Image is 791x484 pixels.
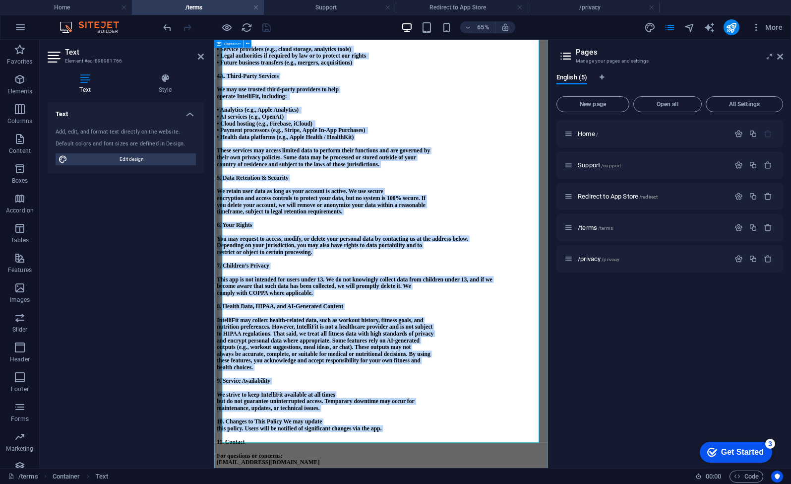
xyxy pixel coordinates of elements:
[11,415,29,423] p: Forms
[4,405,198,415] strong: 8. Health Data, HIPAA, and AI-Generated Content
[575,193,730,200] div: Redirect to App Store/redirect
[578,255,619,263] span: Click to open page
[556,96,629,112] button: New page
[48,73,126,94] h4: Text
[11,385,29,393] p: Footer
[56,140,196,148] div: Default colors and font sizes are defined in Design.
[4,9,213,19] strong: • Service providers (e.g., cloud storage, analytics tools)
[747,19,787,35] button: More
[556,71,587,85] span: English (5)
[221,21,233,33] button: Click here to leave preview mode and continue editing
[475,21,491,33] h6: 65%
[396,2,528,13] h4: Redirect to App Store
[4,176,311,186] strong: their own privacy policies. Some data may be processed or stored outside of your
[578,224,613,231] span: Click to open page
[4,82,114,92] strong: operate IntelliFit, including:
[684,22,695,33] i: Navigator
[4,228,260,238] strong: We retain user data as long as your account is active. We use secure
[578,130,598,138] span: Click to open page
[734,130,743,138] div: Settings
[749,223,757,232] div: Duplicate
[764,130,772,138] div: The startpage cannot be deleted
[224,42,241,46] span: Container
[4,301,391,311] strong: You may request to access, modify, or delete your personal data by contacting us at the address b...
[4,30,162,40] strong: • Future business transfers (e.g., mergers,
[460,21,495,33] button: 65%
[4,468,303,478] strong: outputs (e.g., workout suggestions, meal ideas, or chat). These outputs may not
[56,128,196,137] div: Add, edit, and format text directly on the website.
[6,207,34,214] p: Accordion
[734,161,743,169] div: Settings
[528,2,660,13] h4: /privacy
[749,161,757,169] div: Duplicate
[751,22,783,32] span: More
[8,266,32,274] p: Features
[734,255,743,263] div: Settings
[48,102,204,120] h4: Text
[734,192,743,201] div: Settings
[602,257,619,262] span: /privacy
[601,163,621,168] span: /support
[734,471,759,483] span: Code
[4,259,197,269] strong: timeframe, subject to legal retention requirements.
[704,22,715,33] i: AI Writer
[65,48,204,57] h2: Text
[53,471,108,483] nav: breadcrumb
[695,471,722,483] h6: Session time
[724,19,739,35] button: publish
[12,177,28,185] p: Boxes
[576,48,783,57] h2: Pages
[501,23,510,32] i: On resize automatically adjust zoom level to fit chosen device.
[4,71,191,81] strong: We may use trusted third-party providers to help
[575,224,730,231] div: /terms/terms
[734,223,743,232] div: Settings
[9,147,31,155] p: Content
[57,21,131,33] img: Editor Logo
[639,194,658,200] span: /redirect
[764,192,772,201] div: Remove
[8,5,80,26] div: Get Started 3 items remaining, 40% complete
[561,101,625,107] span: New page
[264,2,396,13] h4: Support
[710,101,779,107] span: All Settings
[8,471,38,483] a: Click to cancel selection. Double-click to open Pages
[726,22,737,33] i: Publish
[6,445,33,453] p: Marketing
[96,471,108,483] span: Click to select. Double-click to edit
[4,51,99,61] strong: 4A. Third-Party Services
[4,322,151,332] strong: restrict or object to certain processing.
[4,343,85,352] strong: 7. Children’s Privacy
[578,193,658,200] span: Click to open page
[4,134,133,144] strong: • Payment processors (e.g., Stripe,
[749,192,757,201] div: Duplicate
[4,447,338,457] strong: to HIPAA regulations. That said, we treat all fitness data with high standards of privacy
[706,96,783,112] button: All Settings
[764,161,772,169] div: Remove
[65,57,184,66] h3: Element #ed-898981766
[4,113,71,123] strong: • AI services (e.g.,
[4,436,336,446] strong: nutrition preferences. However, IntelliFit is not a healthcare provider and is not subject
[4,207,114,217] strong: 5. Data Retention & Security
[4,144,215,154] strong: • Health data platforms (e.g., Apple Health / HealthKit)
[73,113,110,123] strong: OpenAI)
[4,249,325,259] strong: you delete your account, we will remove or anonymize your data within a reasonable
[4,280,59,290] strong: 6. Your Rights
[4,363,428,373] strong: This app is not intended for users under 13. We do not knowingly collect data from children under...
[53,471,80,483] span: Click to select. Double-click to edit
[704,21,716,33] button: text_generator
[4,384,152,394] strong: comply with COPPA where applicable.
[4,186,254,196] strong: country of residence and subject to the laws of those jurisdictions.
[596,132,598,137] span: /
[575,131,730,137] div: Home/
[132,2,264,13] h4: /terms
[664,22,675,33] i: Pages (Ctrl+Alt+S)
[575,162,730,168] div: Support/support
[4,19,82,29] strong: • Legal authorities if
[578,161,621,169] span: Click to open page
[4,103,132,113] strong: • Analytics (e.g., Apple Analytics)
[29,11,72,20] div: Get Started
[70,153,193,165] span: Edit design
[4,457,316,467] strong: and encrypt personal data where appropriate. Some features rely on AI-generated
[4,426,322,436] strong: IntelliFit may collect health-related data, such as workout history, fitness goals, and
[73,2,83,12] div: 3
